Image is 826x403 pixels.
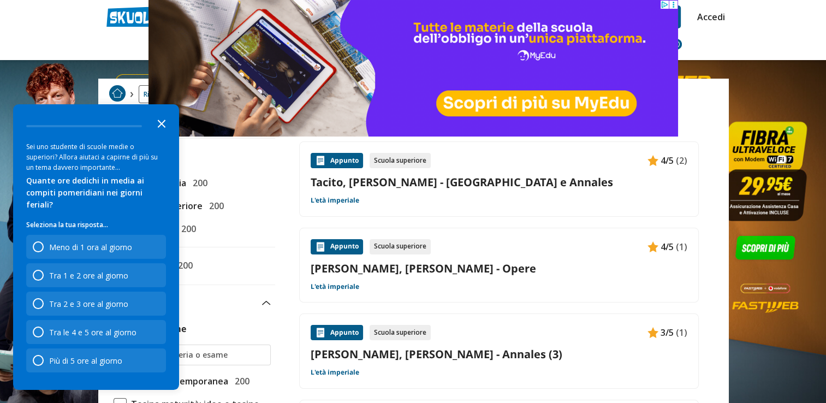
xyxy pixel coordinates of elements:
[151,112,173,134] button: Close the survey
[177,222,196,236] span: 200
[49,355,122,366] div: Più di 5 ore al giorno
[647,327,658,338] img: Appunti contenuto
[647,155,658,166] img: Appunti contenuto
[49,242,132,252] div: Meno di 1 ora al giorno
[26,348,166,372] div: Più di 5 ore al giorno
[311,325,363,340] div: Appunto
[188,176,207,190] span: 200
[109,85,126,103] a: Home
[311,239,363,254] div: Appunto
[26,320,166,344] div: Tra le 4 e 5 ore al giorno
[133,349,265,360] input: Ricerca materia o esame
[262,301,271,305] img: Apri e chiudi sezione
[370,153,431,168] div: Scuola superiore
[311,261,687,276] a: [PERSON_NAME], [PERSON_NAME] - Opere
[370,239,431,254] div: Scuola superiore
[49,327,136,337] div: Tra le 4 e 5 ore al giorno
[49,270,128,281] div: Tra 1 e 2 ore al giorno
[311,282,359,291] a: L'età imperiale
[370,325,431,340] div: Scuola superiore
[109,85,126,102] img: Home
[647,241,658,252] img: Appunti contenuto
[311,153,363,168] div: Appunto
[661,153,674,168] span: 4/5
[205,199,224,213] span: 200
[139,85,171,103] a: Ricerca
[26,175,166,211] div: Quante ore dedichi in media ai compiti pomeridiani nei giorni feriali?
[315,155,326,166] img: Appunti contenuto
[676,240,687,254] span: (1)
[311,347,687,361] a: [PERSON_NAME], [PERSON_NAME] - Annales (3)
[311,175,687,189] a: Tacito, [PERSON_NAME] - [GEOGRAPHIC_DATA] e Annales
[26,263,166,287] div: Tra 1 e 2 ore al giorno
[26,141,166,173] div: Sei uno studente di scuole medie o superiori? Allora aiutaci a capirne di più su un tema davvero ...
[311,196,359,205] a: L'età imperiale
[676,325,687,340] span: (1)
[49,299,128,309] div: Tra 2 e 3 ore al giorno
[26,292,166,316] div: Tra 2 e 3 ore al giorno
[311,368,359,377] a: L'età imperiale
[26,220,166,230] p: Seleziona la tua risposta...
[315,327,326,338] img: Appunti contenuto
[174,258,193,272] span: 200
[26,235,166,259] div: Meno di 1 ora al giorno
[230,374,249,388] span: 200
[697,5,720,28] a: Accedi
[315,241,326,252] img: Appunti contenuto
[13,104,179,390] div: Survey
[661,240,674,254] span: 4/5
[661,325,674,340] span: 3/5
[676,153,687,168] span: (2)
